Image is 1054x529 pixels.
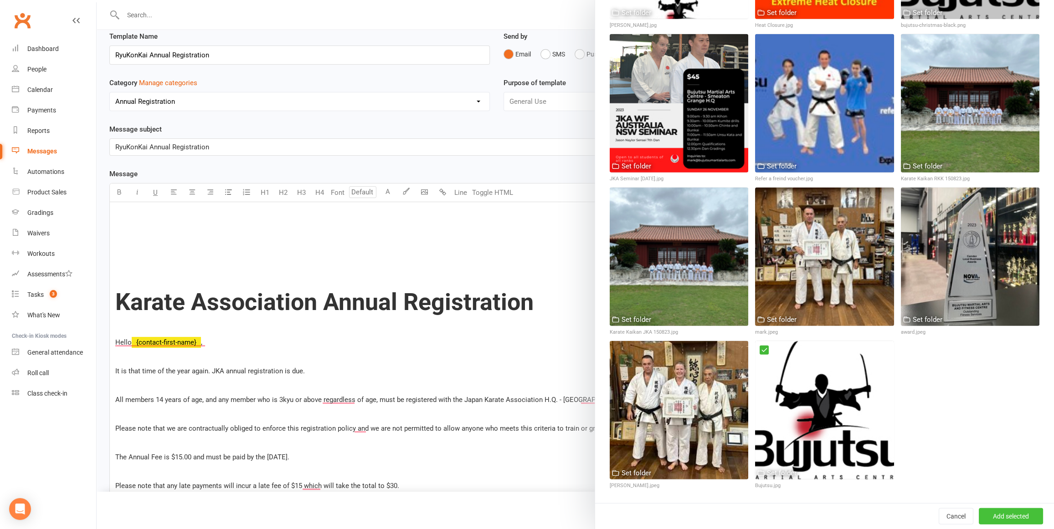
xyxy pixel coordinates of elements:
a: Assessments [12,264,96,285]
div: [PERSON_NAME].jpg [610,21,748,30]
div: Messages [27,148,57,155]
div: Set folder [767,7,797,18]
div: Tasks [27,291,44,298]
a: Reports [12,121,96,141]
a: Waivers [12,223,96,244]
img: Refer a freind voucher.jpg [755,34,894,173]
button: Cancel [939,508,973,524]
img: mark.jpeg [755,188,894,326]
div: Roll call [27,369,49,376]
div: Waivers [27,229,50,237]
div: Set folder [913,7,942,18]
div: Bujutsu.jpg [755,482,894,490]
button: Add selected [979,508,1043,524]
a: Payments [12,100,96,121]
img: Karate Kaikan JKA 150823.jpg [610,188,748,326]
div: Heat Closure.jpg [755,21,894,30]
div: Automations [27,168,64,175]
a: Calendar [12,80,96,100]
a: Gradings [12,203,96,223]
a: Roll call [12,363,96,383]
div: Class check-in [27,390,67,397]
img: award.jpeg [901,188,1039,326]
div: Karate Kaikan RKK 150823.jpg [901,175,1039,183]
div: award.jpeg [901,328,1039,336]
div: Open Intercom Messenger [9,498,31,520]
a: Messages [12,141,96,162]
div: Set folder [622,7,651,18]
img: Bujutsu.jpg [755,341,894,479]
img: JKA Seminar Nov 23.jpg [610,34,748,173]
div: What's New [27,311,60,319]
div: Set folder [622,468,651,478]
div: Karate Kaikan JKA 150823.jpg [610,328,748,336]
div: Reports [27,127,50,134]
div: Calendar [27,86,53,93]
a: Dashboard [12,39,96,59]
div: [PERSON_NAME].jpeg [610,482,748,490]
div: People [27,66,46,73]
a: Automations [12,162,96,182]
a: General attendance kiosk mode [12,342,96,363]
a: Clubworx [11,9,34,32]
div: Set folder [622,161,651,172]
div: Assessments [27,270,72,278]
div: JKA Seminar [DATE].jpg [610,175,748,183]
a: Tasks 3 [12,285,96,305]
div: Set folder [767,468,797,478]
img: Amanda.jpeg [610,341,748,479]
a: What's New [12,305,96,326]
div: Gradings [27,209,53,216]
div: Set folder [767,314,797,325]
div: Refer a freind voucher.jpg [755,175,894,183]
span: 3 [50,290,57,298]
a: People [12,59,96,80]
div: Payments [27,107,56,114]
div: Set folder [767,161,797,172]
div: General attendance [27,349,83,356]
div: mark.jpeg [755,328,894,336]
img: Karate Kaikan RKK 150823.jpg [901,34,1039,173]
div: Set folder [913,161,942,172]
div: Set folder [622,314,651,325]
div: bujutsu-christmas-black.png [901,21,1039,30]
a: Class kiosk mode [12,383,96,404]
div: Product Sales [27,188,67,196]
div: Dashboard [27,45,59,52]
div: Workouts [27,250,55,257]
a: Product Sales [12,182,96,203]
div: Set folder [913,314,942,325]
a: Workouts [12,244,96,264]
